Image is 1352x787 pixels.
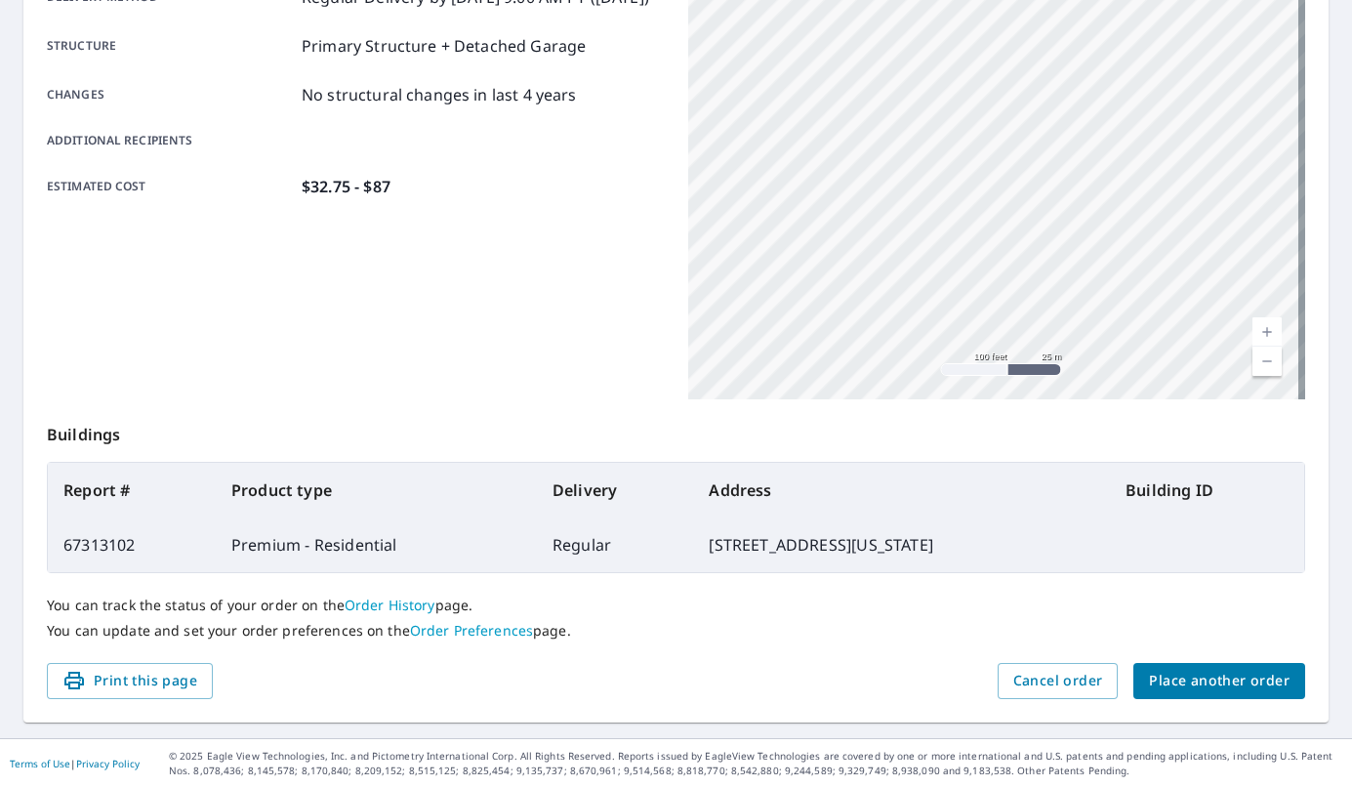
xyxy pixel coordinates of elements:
[1252,347,1282,376] a: Current Level 18, Zoom Out
[47,34,294,58] p: Structure
[1149,669,1290,693] span: Place another order
[10,757,70,770] a: Terms of Use
[345,596,435,614] a: Order History
[216,463,537,518] th: Product type
[693,463,1110,518] th: Address
[47,132,294,149] p: Additional recipients
[48,463,216,518] th: Report #
[47,175,294,198] p: Estimated cost
[62,669,197,693] span: Print this page
[47,597,1305,614] p: You can track the status of your order on the page.
[76,757,140,770] a: Privacy Policy
[537,463,694,518] th: Delivery
[693,518,1110,572] td: [STREET_ADDRESS][US_STATE]
[1110,463,1304,518] th: Building ID
[537,518,694,572] td: Regular
[1013,669,1103,693] span: Cancel order
[1252,317,1282,347] a: Current Level 18, Zoom In
[48,518,216,572] td: 67313102
[169,749,1342,778] p: © 2025 Eagle View Technologies, Inc. and Pictometry International Corp. All Rights Reserved. Repo...
[1133,663,1305,699] button: Place another order
[47,399,1305,462] p: Buildings
[10,758,140,769] p: |
[302,83,577,106] p: No structural changes in last 4 years
[47,663,213,699] button: Print this page
[998,663,1119,699] button: Cancel order
[410,621,533,640] a: Order Preferences
[302,175,390,198] p: $32.75 - $87
[47,83,294,106] p: Changes
[47,622,1305,640] p: You can update and set your order preferences on the page.
[216,518,537,572] td: Premium - Residential
[302,34,586,58] p: Primary Structure + Detached Garage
